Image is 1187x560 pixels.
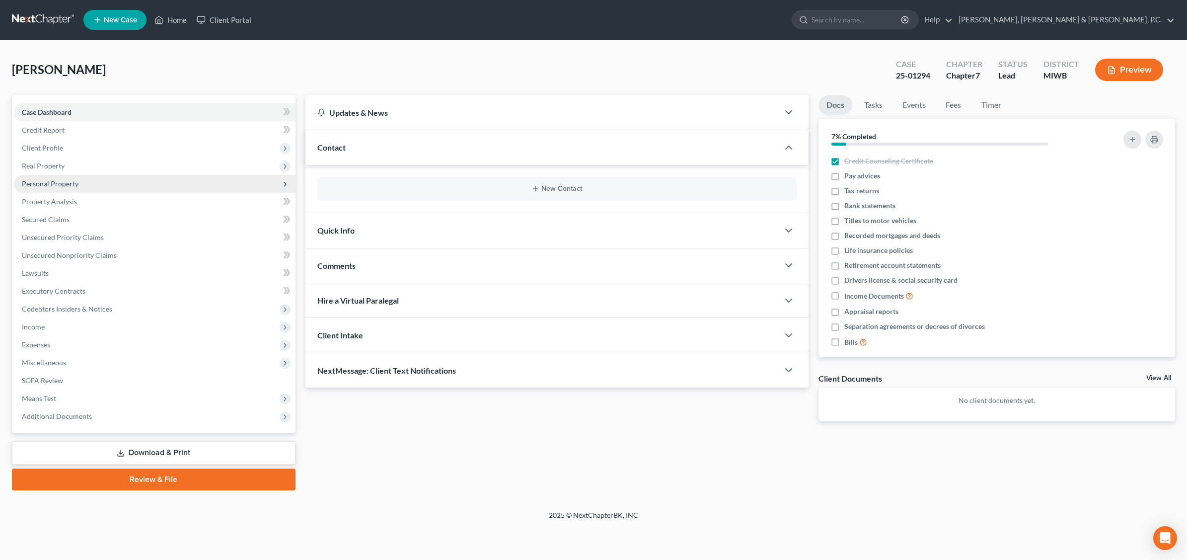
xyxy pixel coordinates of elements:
[818,95,852,115] a: Docs
[22,287,85,295] span: Executory Contracts
[938,95,969,115] a: Fees
[954,11,1175,29] a: [PERSON_NAME], [PERSON_NAME] & [PERSON_NAME], P.C.
[946,70,982,81] div: Chapter
[22,412,92,420] span: Additional Documents
[946,59,982,70] div: Chapter
[317,107,767,118] div: Updates & News
[894,95,934,115] a: Events
[12,441,296,465] a: Download & Print
[192,11,256,29] a: Client Portal
[973,95,1009,115] a: Timer
[317,143,346,152] span: Contact
[12,62,106,77] span: [PERSON_NAME]
[22,197,77,206] span: Property Analysis
[22,108,72,116] span: Case Dashboard
[831,132,876,141] strong: 7% Completed
[844,171,880,181] span: Pay advices
[22,144,63,152] span: Client Profile
[22,161,65,170] span: Real Property
[844,201,895,211] span: Bank statements
[896,59,930,70] div: Case
[14,282,296,300] a: Executory Contracts
[812,10,902,29] input: Search by name...
[22,322,45,331] span: Income
[844,216,916,226] span: Titles to motor vehicles
[844,260,941,270] span: Retirement account statements
[844,307,898,317] span: Appraisal reports
[844,291,904,301] span: Income Documents
[14,211,296,229] a: Secured Claims
[22,358,66,367] span: Miscellaneous
[844,231,940,240] span: Recorded mortgages and deeds
[14,246,296,264] a: Unsecured Nonpriority Claims
[22,251,117,259] span: Unsecured Nonpriority Claims
[22,394,56,402] span: Means Test
[14,193,296,211] a: Property Analysis
[1095,59,1163,81] button: Preview
[1146,375,1171,382] a: View All
[22,233,104,241] span: Unsecured Priority Claims
[317,366,456,375] span: NextMessage: Client Text Notifications
[14,121,296,139] a: Credit Report
[22,269,49,277] span: Lawsuits
[310,510,877,528] div: 2025 © NextChapterBK, INC
[844,156,933,166] span: Credit Counseling Certificate
[104,16,137,24] span: New Case
[22,179,78,188] span: Personal Property
[844,245,913,255] span: Life insurance policies
[22,376,63,385] span: SOFA Review
[149,11,192,29] a: Home
[1043,59,1079,70] div: District
[12,469,296,490] a: Review & File
[22,340,50,349] span: Expenses
[14,372,296,390] a: SOFA Review
[844,321,985,331] span: Separation agreements or decrees of divorces
[818,373,882,384] div: Client Documents
[919,11,953,29] a: Help
[325,185,789,193] button: New Contact
[826,396,1167,405] p: No client documents yet.
[22,126,65,134] span: Credit Report
[317,296,399,305] span: Hire a Virtual Paralegal
[14,229,296,246] a: Unsecured Priority Claims
[844,275,958,285] span: Drivers license & social security card
[1153,526,1177,550] div: Open Intercom Messenger
[317,226,355,235] span: Quick Info
[975,71,980,80] span: 7
[317,261,356,270] span: Comments
[844,186,879,196] span: Tax returns
[844,337,858,347] span: Bills
[896,70,930,81] div: 25-01294
[14,264,296,282] a: Lawsuits
[22,215,70,224] span: Secured Claims
[998,70,1028,81] div: Lead
[22,305,112,313] span: Codebtors Insiders & Notices
[1043,70,1079,81] div: MIWB
[856,95,890,115] a: Tasks
[998,59,1028,70] div: Status
[317,330,363,340] span: Client Intake
[14,103,296,121] a: Case Dashboard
